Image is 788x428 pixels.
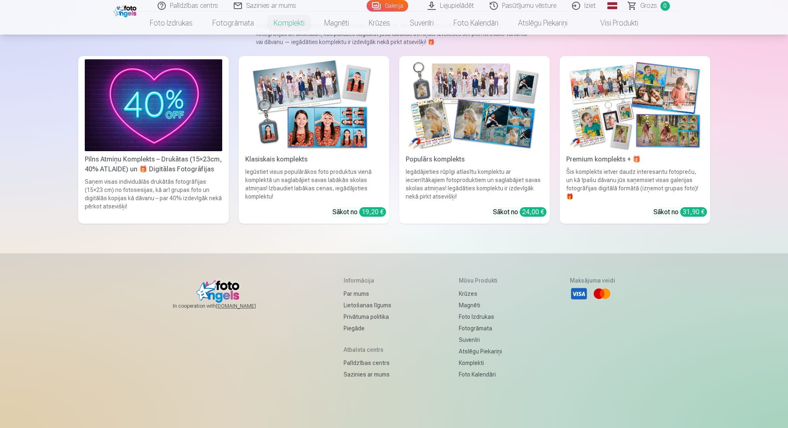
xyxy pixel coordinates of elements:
a: Sazinies ar mums [344,369,391,380]
div: 31,90 € [680,207,707,217]
a: Krūzes [459,288,502,299]
span: In cooperation with [173,303,276,309]
img: Populārs komplekts [406,59,543,151]
div: Sākot no [493,207,546,217]
h5: Maksājuma veidi [570,276,615,285]
a: Palīdzības centrs [344,357,391,369]
a: Krūzes [359,12,400,35]
h5: Mūsu produkti [459,276,502,285]
a: Pilns Atmiņu Komplekts – Drukātas (15×23cm, 40% ATLAIDE) un 🎁 Digitālas Fotogrāfijas Pilns Atmiņu... [78,56,229,224]
a: Privātuma politika [344,311,391,323]
a: Komplekti [264,12,314,35]
a: [DOMAIN_NAME] [216,303,276,309]
a: Visi produkti [577,12,648,35]
a: Foto kalendāri [444,12,508,35]
h5: Atbalsta centrs [344,346,391,354]
a: Suvenīri [400,12,444,35]
a: Populārs komplektsPopulārs komplektsIegādājieties rūpīgi atlasītu komplektu ar iecienītākajiem fo... [399,56,550,224]
img: Premium komplekts + 🎁 [566,59,704,151]
div: Premium komplekts + 🎁 [563,154,707,164]
a: Magnēti [314,12,359,35]
a: Par mums [344,288,391,299]
span: 0 [660,1,670,11]
li: Visa [570,285,588,303]
a: Suvenīri [459,334,502,346]
li: Mastercard [593,285,611,303]
div: Iegādājieties rūpīgi atlasītu komplektu ar iecienītākajiem fotoproduktiem un saglabājiet savas sk... [402,168,546,201]
div: Saņem visas individuālās drukātās fotogrāfijas (15×23 cm) no fotosesijas, kā arī grupas foto un d... [81,178,225,220]
img: Pilns Atmiņu Komplekts – Drukātas (15×23cm, 40% ATLAIDE) un 🎁 Digitālas Fotogrāfijas [85,59,222,151]
a: Piegāde [344,323,391,334]
a: Komplekti [459,357,502,369]
div: Pilns Atmiņu Komplekts – Drukātas (15×23cm, 40% ATLAIDE) un 🎁 Digitālas Fotogrāfijas [81,154,225,174]
div: Šis komplekts ietver daudz interesantu fotopreču, un kā īpašu dāvanu jūs saņemsiet visas galerija... [563,168,707,201]
div: 24,00 € [520,207,546,217]
a: Foto izdrukas [459,311,502,323]
a: Foto kalendāri [459,369,502,380]
a: Klasiskais komplektsKlasiskais komplektsIegūstiet visus populārākos foto produktus vienā komplekt... [239,56,389,224]
a: Atslēgu piekariņi [459,346,502,357]
a: Magnēti [459,299,502,311]
div: Sākot no [653,207,707,217]
img: Klasiskais komplekts [245,59,383,151]
div: Klasiskais komplekts [242,154,386,164]
div: 19,20 € [359,207,386,217]
a: Premium komplekts + 🎁 Premium komplekts + 🎁Šis komplekts ietver daudz interesantu fotopreču, un k... [560,56,710,224]
div: Iegūstiet visus populārākos foto produktus vienā komplektā un saglabājiet savas labākās skolas at... [242,168,386,201]
a: Foto izdrukas [140,12,202,35]
h5: Informācija [344,276,391,285]
div: Populārs komplekts [402,154,546,164]
a: Lietošanas līgums [344,299,391,311]
span: Grozs [640,1,657,11]
a: Fotogrāmata [202,12,264,35]
img: /fa1 [114,3,139,17]
div: Sākot no [332,207,386,217]
a: Atslēgu piekariņi [508,12,577,35]
a: Fotogrāmata [459,323,502,334]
